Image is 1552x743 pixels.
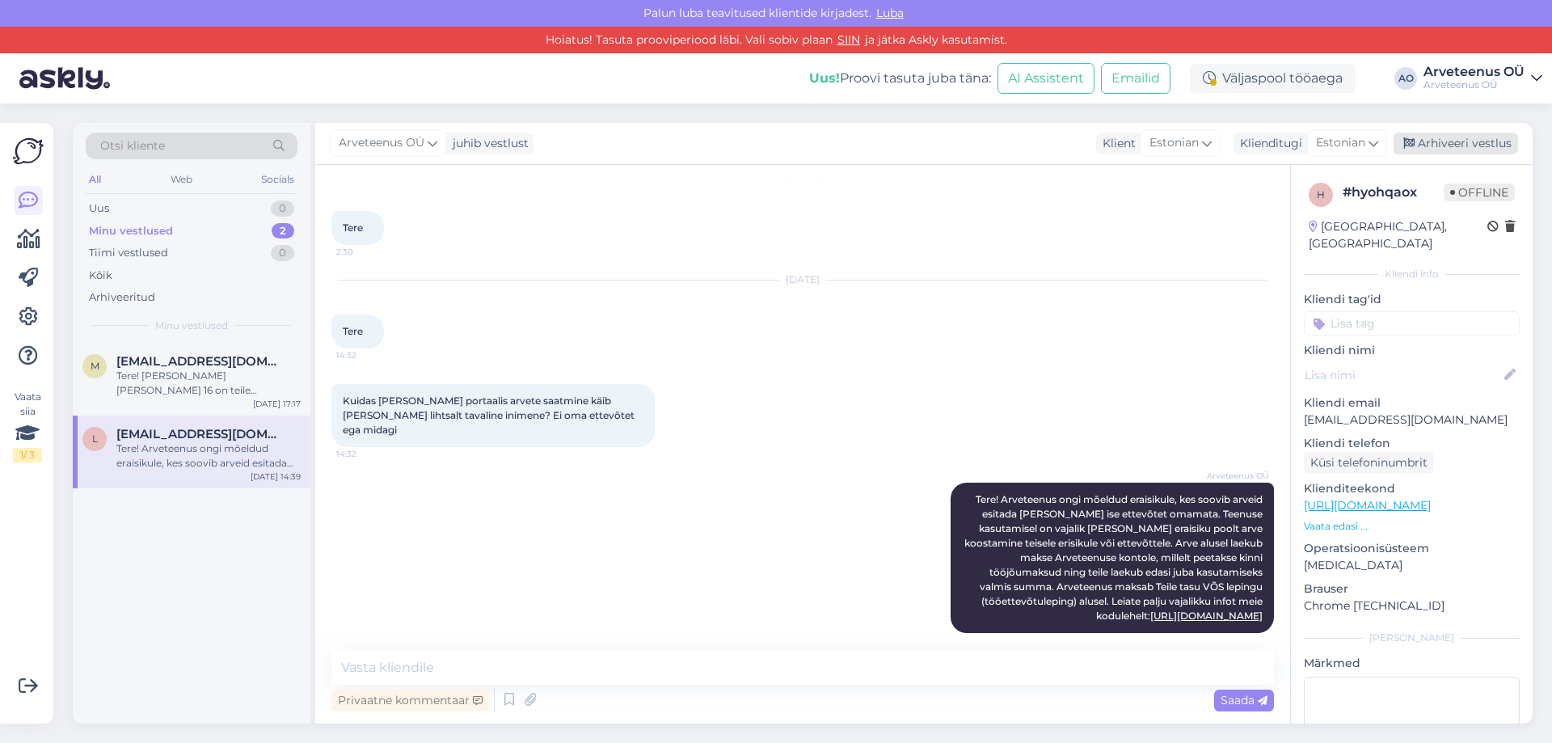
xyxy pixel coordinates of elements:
span: Offline [1444,184,1515,201]
div: [DATE] 14:39 [251,471,301,483]
div: Privaatne kommentaar [331,690,489,711]
a: SIIN [833,32,865,47]
span: Tere [343,222,363,234]
p: Klienditeekond [1304,480,1520,497]
div: [PERSON_NAME] [1304,631,1520,645]
p: Kliendi email [1304,395,1520,412]
div: # hyohqaox [1343,183,1444,202]
span: martintee9@gmail.com [116,354,285,369]
div: Kõik [89,268,112,284]
div: [DATE] [331,272,1274,287]
span: Tere [343,325,363,337]
div: 0 [271,245,294,261]
div: Tere! [PERSON_NAME] [PERSON_NAME] 16 on teile väljamakse tehtud. [116,369,301,398]
p: Brauser [1304,580,1520,597]
p: Märkmed [1304,655,1520,672]
img: Askly Logo [13,136,44,167]
p: Kliendi tag'id [1304,291,1520,308]
div: Arhiveeri vestlus [1394,133,1518,154]
div: [GEOGRAPHIC_DATA], [GEOGRAPHIC_DATA] [1309,218,1487,252]
div: Minu vestlused [89,223,173,239]
div: Proovi tasuta juba täna: [809,69,991,88]
input: Lisa nimi [1305,366,1501,384]
p: [EMAIL_ADDRESS][DOMAIN_NAME] [1304,412,1520,428]
b: Uus! [809,70,840,86]
span: Estonian [1149,134,1199,152]
span: Kuidas [PERSON_NAME] portaalis arvete saatmine käib [PERSON_NAME] lihtsalt tavaline inimene? Ei o... [343,395,637,436]
div: Vaata siia [13,390,42,462]
div: [DATE] 17:17 [253,398,301,410]
div: Socials [258,169,297,190]
span: liisa.14@hotmail.com [116,427,285,441]
span: Saada [1221,693,1267,707]
span: 14:39 [1208,634,1269,646]
span: Otsi kliente [100,137,165,154]
div: Klienditugi [1234,135,1302,152]
button: Emailid [1101,63,1170,94]
span: Tere! Arveteenus ongi mõeldud eraisikule, kes soovib arveid esitada [PERSON_NAME] ise ettevõtet o... [964,493,1265,622]
div: Tere! Arveteenus ongi mõeldud eraisikule, kes soovib arveid esitada [PERSON_NAME] ise ettevõtet o... [116,441,301,471]
div: Web [167,169,196,190]
input: Lisa tag [1304,311,1520,336]
div: Arhiveeritud [89,289,155,306]
span: Estonian [1316,134,1365,152]
div: 2 [272,223,294,239]
span: 14:32 [336,448,397,460]
span: m [91,360,99,372]
div: juhib vestlust [446,135,529,152]
div: Kliendi info [1304,267,1520,281]
div: All [86,169,104,190]
div: Küsi telefoninumbrit [1304,452,1434,474]
a: Arveteenus OÜArveteenus OÜ [1423,65,1542,91]
div: AO [1394,67,1417,90]
p: Kliendi telefon [1304,435,1520,452]
a: [URL][DOMAIN_NAME] [1304,498,1431,513]
span: Arveteenus OÜ [1207,470,1269,482]
div: 0 [271,201,294,217]
span: Luba [871,6,909,20]
p: Vaata edasi ... [1304,519,1520,534]
span: 14:32 [336,349,397,361]
div: Arveteenus OÜ [1423,78,1525,91]
div: Arveteenus OÜ [1423,65,1525,78]
div: Uus [89,201,109,217]
span: 2:30 [336,246,397,258]
a: [URL][DOMAIN_NAME] [1150,610,1263,622]
span: l [92,433,98,445]
span: h [1317,188,1325,201]
span: Arveteenus OÜ [339,134,424,152]
div: Tiimi vestlused [89,245,168,261]
div: 1 / 3 [13,448,42,462]
span: Minu vestlused [155,319,228,333]
p: Chrome [TECHNICAL_ID] [1304,597,1520,614]
p: Operatsioonisüsteem [1304,540,1520,557]
p: [MEDICAL_DATA] [1304,557,1520,574]
div: Väljaspool tööaega [1190,64,1356,93]
button: AI Assistent [997,63,1094,94]
div: Klient [1096,135,1136,152]
p: Kliendi nimi [1304,342,1520,359]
